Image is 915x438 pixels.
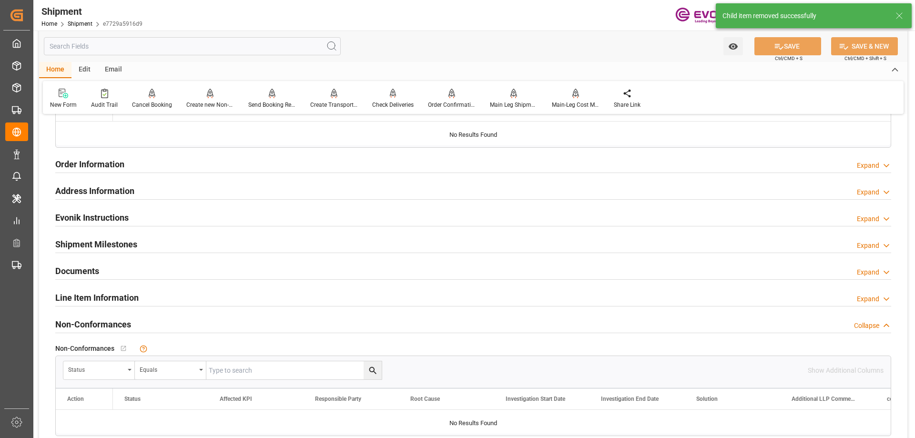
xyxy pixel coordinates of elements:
h2: Non-Conformances [55,318,131,331]
div: Audit Trail [91,101,118,109]
button: SAVE & NEW [831,37,898,55]
span: Affected KPI [220,396,252,402]
div: Main-Leg Cost Message [552,101,600,109]
div: Expand [857,161,879,171]
button: open menu [63,361,135,379]
div: New Form [50,101,77,109]
span: Responsible Party [315,396,361,402]
h2: Address Information [55,184,134,197]
div: Equals [140,363,196,374]
span: Non-Conformances [55,344,114,354]
h2: Order Information [55,158,124,171]
span: Ctrl/CMD + Shift + S [844,55,886,62]
div: Edit [71,62,98,78]
input: Search Fields [44,37,341,55]
div: Expand [857,187,879,197]
h2: Evonik Instructions [55,211,129,224]
h2: Shipment Milestones [55,238,137,251]
span: Ctrl/CMD + S [775,55,803,62]
div: Send Booking Request To ABS [248,101,296,109]
div: Create Transport Unit [310,101,358,109]
img: Evonik-brand-mark-Deep-Purple-RGB.jpeg_1700498283.jpeg [675,7,737,24]
span: code [887,396,899,402]
a: Shipment [68,20,92,27]
a: Home [41,20,57,27]
div: Order Confirmation [428,101,476,109]
div: Create new Non-Conformance [186,101,234,109]
div: Expand [857,267,879,277]
h2: Documents [55,265,99,277]
div: Expand [857,214,879,224]
div: Child item removed successfully [722,11,886,21]
div: Cancel Booking [132,101,172,109]
div: Shipment [41,4,142,19]
button: open menu [723,37,743,55]
span: Solution [696,396,718,402]
div: Email [98,62,129,78]
div: Main Leg Shipment [490,101,538,109]
div: Home [39,62,71,78]
button: search button [364,361,382,379]
span: Investigation End Date [601,396,659,402]
button: open menu [135,361,206,379]
div: Check Deliveries [372,101,414,109]
div: Expand [857,294,879,304]
button: SAVE [754,37,821,55]
div: Expand [857,241,879,251]
input: Type to search [206,361,382,379]
div: Status [68,363,124,374]
h2: Line Item Information [55,291,139,304]
div: Share Link [614,101,640,109]
span: Additional LLP Comments [792,396,855,402]
div: Collapse [854,321,879,331]
span: Investigation Start Date [506,396,565,402]
span: Root Cause [410,396,440,402]
div: Action [67,396,84,402]
span: Status [124,396,141,402]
